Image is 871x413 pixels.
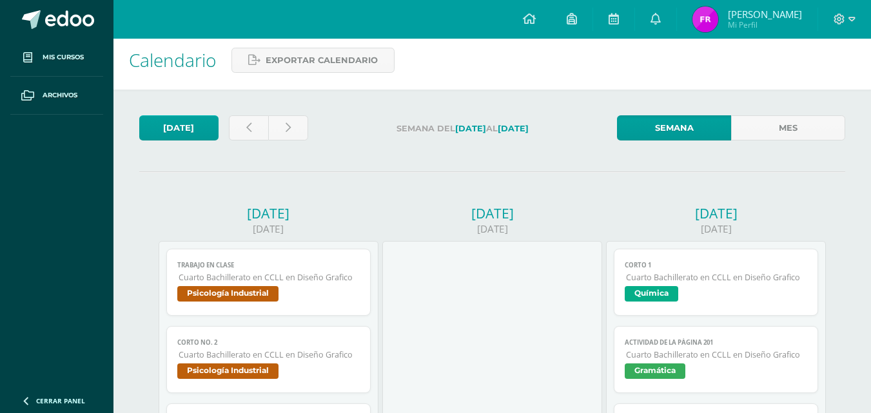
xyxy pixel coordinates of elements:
strong: [DATE] [455,124,486,133]
span: Corto 1 [625,261,807,269]
span: Calendario [129,48,216,72]
a: Corto No. 2Cuarto Bachillerato en CCLL en Diseño GraficoPsicología Industrial [166,326,370,393]
div: [DATE] [159,204,378,222]
span: Cuarto Bachillerato en CCLL en Diseño Grafico [626,349,807,360]
span: [PERSON_NAME] [728,8,802,21]
img: 3e075353d348aa0ffaabfcf58eb20247.png [692,6,718,32]
div: [DATE] [606,204,826,222]
a: Corto 1Cuarto Bachillerato en CCLL en Diseño GraficoQuímica [614,249,817,316]
a: Mes [731,115,845,140]
label: Semana del al [318,115,607,142]
span: Archivos [43,90,77,101]
a: Actividad de la página 201Cuarto Bachillerato en CCLL en Diseño GraficoGramática [614,326,817,393]
span: Cuarto Bachillerato en CCLL en Diseño Grafico [179,272,359,283]
span: Química [625,286,678,302]
strong: [DATE] [498,124,529,133]
span: Actividad de la página 201 [625,338,807,347]
a: [DATE] [139,115,219,140]
span: Mi Perfil [728,19,802,30]
a: Archivos [10,77,103,115]
span: Cuarto Bachillerato en CCLL en Diseño Grafico [626,272,807,283]
div: [DATE] [606,222,826,236]
a: Semana [617,115,731,140]
span: Gramática [625,363,685,379]
span: Psicología Industrial [177,363,279,379]
span: Corto No. 2 [177,338,359,347]
div: [DATE] [159,222,378,236]
span: Mis cursos [43,52,84,62]
span: Exportar calendario [266,48,378,72]
span: Psicología Industrial [177,286,279,302]
span: Cuarto Bachillerato en CCLL en Diseño Grafico [179,349,359,360]
a: Exportar calendario [231,48,395,73]
a: Mis cursos [10,39,103,77]
span: Cerrar panel [36,396,85,405]
a: Trabajo en claseCuarto Bachillerato en CCLL en Diseño GraficoPsicología Industrial [166,249,370,316]
div: [DATE] [382,222,602,236]
div: [DATE] [382,204,602,222]
span: Trabajo en clase [177,261,359,269]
